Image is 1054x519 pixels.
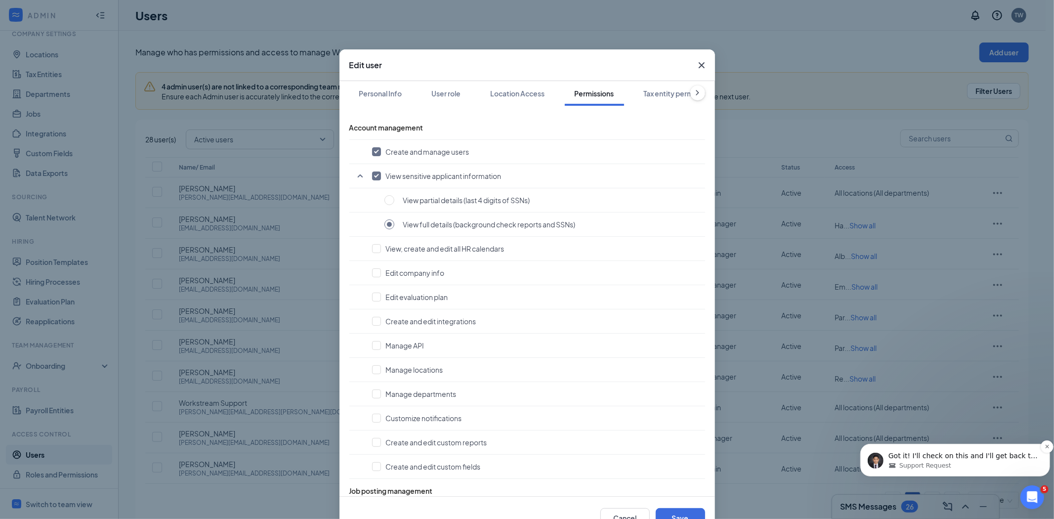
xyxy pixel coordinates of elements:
button: Create and edit custom fields [372,462,700,472]
button: Customize notifications [372,413,700,423]
span: Manage locations [386,365,443,375]
span: Create and edit integrations [386,316,476,326]
h3: Edit user [349,60,382,71]
span: Manage API [386,341,424,350]
button: View partial details (last 4 digits of SSNs) [384,195,700,206]
span: View partial details (last 4 digits of SSNs) [403,195,530,205]
svg: SmallChevronUp [354,170,366,182]
div: Location Access [491,88,545,98]
iframe: Intercom notifications message [856,423,1054,492]
span: Manage departments [386,389,457,399]
span: View, create and edit all HR calendars [386,244,505,254]
span: View full details (background check reports and SSNs) [403,219,576,229]
button: Manage API [372,341,700,350]
span: Edit company info [386,268,445,278]
button: Create and manage users [372,147,700,157]
span: Create and manage users [386,147,469,157]
span: View sensitive applicant information [386,171,502,181]
span: Create and edit custom fields [386,462,481,472]
button: Edit evaluation plan [372,292,700,302]
span: Job posting management [349,486,433,495]
span: Customize notifications [386,413,462,423]
div: Personal Info [359,88,402,98]
button: View full details (background check reports and SSNs) [384,219,700,230]
svg: Cross [696,59,708,71]
button: View sensitive applicant information [372,171,700,181]
svg: ChevronRight [693,88,703,98]
button: Create and edit custom reports [372,437,700,447]
iframe: Intercom live chat [1020,485,1044,509]
div: User role [432,88,461,98]
span: 5 [1041,485,1049,493]
button: Edit company info [372,268,700,278]
button: Close [688,49,715,81]
span: Create and edit custom reports [386,437,487,447]
button: ChevronRight [690,86,705,100]
button: Create and edit integrations [372,316,700,326]
span: Account management [349,123,423,132]
div: Tax entity permissions [644,88,716,98]
button: Manage departments [372,389,700,399]
span: Edit evaluation plan [386,292,448,302]
div: Permissions [575,88,614,98]
button: View, create and edit all HR calendars [372,244,700,254]
button: Manage locations [372,365,700,375]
